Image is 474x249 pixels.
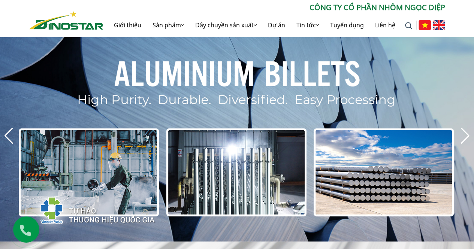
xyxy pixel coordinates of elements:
[369,13,401,37] a: Liên hệ
[29,9,103,29] a: Nhôm Dinostar
[433,20,445,30] img: English
[291,13,324,37] a: Tin tức
[108,13,147,37] a: Giới thiệu
[4,128,14,144] div: Previous slide
[190,13,262,37] a: Dây chuyền sản xuất
[29,11,103,30] img: Nhôm Dinostar
[147,13,190,37] a: Sản phẩm
[324,13,369,37] a: Tuyển dụng
[262,13,291,37] a: Dự án
[103,2,445,13] p: CÔNG TY CỔ PHẦN NHÔM NGỌC DIỆP
[419,20,431,30] img: Tiếng Việt
[18,183,156,234] img: thqg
